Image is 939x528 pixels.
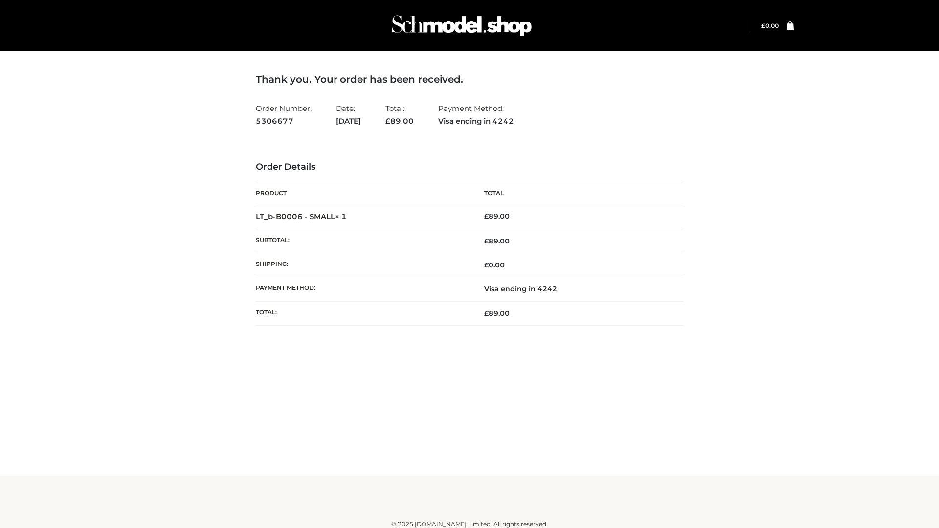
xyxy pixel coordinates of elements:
[385,116,414,126] span: 89.00
[484,309,510,318] span: 89.00
[484,237,510,245] span: 89.00
[256,301,469,325] th: Total:
[469,182,683,204] th: Total
[761,22,765,29] span: £
[335,212,347,221] strong: × 1
[256,253,469,277] th: Shipping:
[438,115,514,128] strong: Visa ending in 4242
[256,115,312,128] strong: 5306677
[256,100,312,130] li: Order Number:
[484,212,489,220] span: £
[484,237,489,245] span: £
[484,212,510,220] bdi: 89.00
[484,309,489,318] span: £
[761,22,779,29] a: £0.00
[484,261,489,269] span: £
[438,100,514,130] li: Payment Method:
[256,229,469,253] th: Subtotal:
[469,277,683,301] td: Visa ending in 4242
[761,22,779,29] bdi: 0.00
[336,115,361,128] strong: [DATE]
[336,100,361,130] li: Date:
[388,6,535,45] img: Schmodel Admin 964
[256,212,347,221] strong: LT_b-B0006 - SMALL
[484,261,505,269] bdi: 0.00
[256,182,469,204] th: Product
[385,100,414,130] li: Total:
[385,116,390,126] span: £
[256,277,469,301] th: Payment method:
[256,162,683,173] h3: Order Details
[256,73,683,85] h3: Thank you. Your order has been received.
